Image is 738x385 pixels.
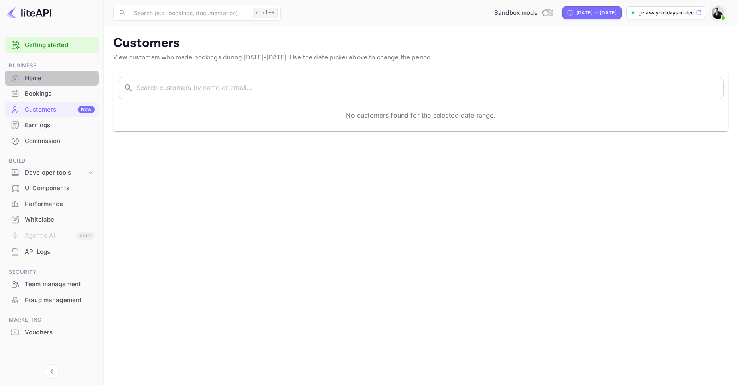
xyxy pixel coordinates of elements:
div: Whitelabel [25,215,95,224]
div: Whitelabel [5,212,99,228]
div: Ctrl+K [253,8,278,18]
div: Home [5,71,99,86]
a: Commission [5,134,99,148]
div: Getting started [5,37,99,53]
div: Performance [25,200,95,209]
span: Marketing [5,316,99,324]
a: CustomersNew [5,102,99,117]
div: New [78,106,95,113]
span: Build [5,157,99,165]
div: Commission [25,137,95,146]
a: Earnings [5,118,99,132]
span: Business [5,61,99,70]
p: No customers found for the selected date range. [346,110,495,120]
a: Bookings [5,86,99,101]
button: Collapse navigation [45,364,59,379]
div: Developer tools [25,168,87,177]
div: Bookings [25,89,95,98]
div: UI Components [25,184,95,193]
a: Home [5,71,99,85]
input: Search customers by name or email... [136,77,724,99]
a: UI Components [5,181,99,195]
div: Developer tools [5,166,99,180]
a: Vouchers [5,325,99,340]
div: Commission [5,134,99,149]
div: Vouchers [25,328,95,337]
div: Bookings [5,86,99,102]
a: Performance [5,196,99,211]
input: Search (e.g. bookings, documentation) [129,5,250,21]
div: API Logs [5,244,99,260]
a: Team management [5,277,99,291]
div: Customers [25,105,95,114]
span: View customers who made bookings during . Use the date picker above to change the period. [113,53,432,62]
div: CustomersNew [5,102,99,118]
div: [DATE] — [DATE] [576,9,616,16]
div: Earnings [25,121,95,130]
div: Performance [5,196,99,212]
div: Team management [25,280,95,289]
div: Fraud management [25,296,95,305]
div: Vouchers [5,325,99,340]
a: API Logs [5,244,99,259]
p: Customers [113,35,728,51]
a: Getting started [25,41,95,50]
img: Craig Cherlet [712,6,724,19]
div: UI Components [5,181,99,196]
a: Whitelabel [5,212,99,227]
a: Fraud management [5,293,99,307]
span: [DATE] - [DATE] [244,53,286,62]
div: API Logs [25,247,95,257]
p: getawayholidays.nuitee... [639,9,694,16]
div: Earnings [5,118,99,133]
span: Security [5,268,99,277]
span: Sandbox mode [494,8,538,18]
div: Switch to Production mode [491,8,556,18]
img: LiteAPI logo [6,6,51,19]
div: Home [25,74,95,83]
div: Click to change the date range period [562,6,622,19]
